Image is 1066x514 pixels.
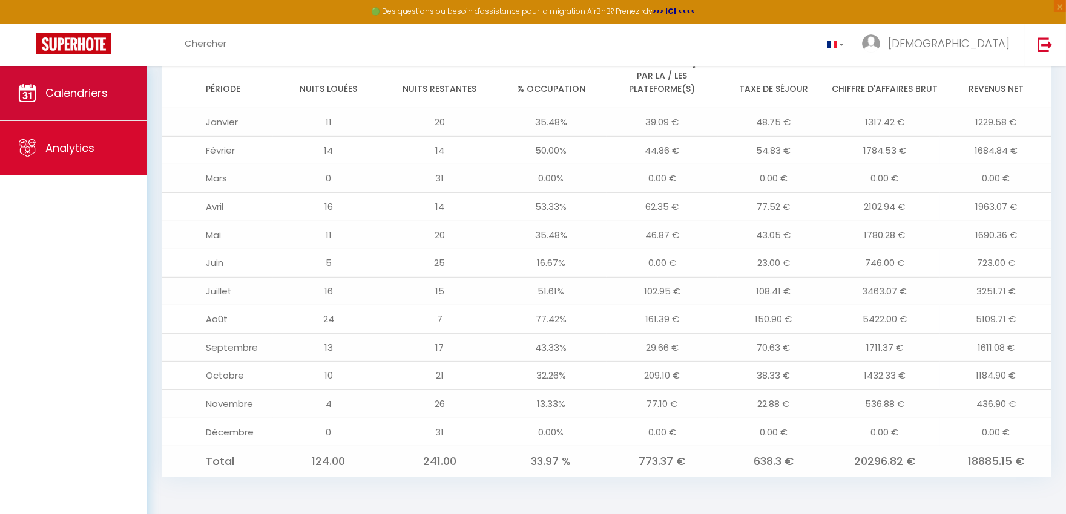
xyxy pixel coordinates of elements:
td: 0.00 € [718,164,829,193]
td: 31 [384,164,496,193]
td: 43.33% [495,333,607,362]
td: 14 [384,193,496,221]
td: 11 [273,221,384,249]
td: 77.52 € [718,193,829,221]
td: 5109.71 € [940,305,1051,334]
td: 723.00 € [940,249,1051,278]
th: Revenus net [940,44,1051,108]
td: 13.33% [495,389,607,418]
td: 29.66 € [607,333,718,362]
td: 0.00 € [607,249,718,278]
img: logout [1038,37,1053,52]
a: >>> ICI <<<< [653,6,695,16]
td: 24 [273,305,384,334]
td: 1711.37 € [829,333,941,362]
td: Décembre [162,418,273,446]
td: 43.05 € [718,221,829,249]
td: 20296.82 € [829,446,941,477]
td: 14 [273,136,384,164]
td: 14 [384,136,496,164]
td: 102.95 € [607,277,718,305]
td: 51.61% [495,277,607,305]
td: 436.90 € [940,389,1051,418]
td: 46.87 € [607,221,718,249]
td: 15 [384,277,496,305]
td: 70.63 € [718,333,829,362]
td: 124.00 [273,446,384,477]
td: 1432.33 € [829,362,941,390]
span: Analytics [45,140,94,155]
td: 20 [384,221,496,249]
th: Nuits louées [273,44,384,108]
td: 746.00 € [829,249,941,278]
td: 38.33 € [718,362,829,390]
th: Chiffre d'affaires brut [829,44,941,108]
td: 16 [273,277,384,305]
th: Période [162,44,273,108]
img: ... [862,34,880,53]
td: Avril [162,193,273,221]
td: 17 [384,333,496,362]
td: 20 [384,108,496,137]
td: 33.97 % [495,446,607,477]
th: Taxe de séjour [718,44,829,108]
td: 0.00 € [607,164,718,193]
td: 11 [273,108,384,137]
td: 1690.36 € [940,221,1051,249]
td: 0.00 € [940,164,1051,193]
td: 0.00 € [607,418,718,446]
td: Octobre [162,362,273,390]
td: 53.33% [495,193,607,221]
td: 54.83 € [718,136,829,164]
th: Nuits restantes [384,44,496,108]
td: 108.41 € [718,277,829,305]
td: 1611.08 € [940,333,1051,362]
td: 77.42% [495,305,607,334]
td: 10 [273,362,384,390]
td: 31 [384,418,496,446]
td: 1784.53 € [829,136,941,164]
td: 77.10 € [607,389,718,418]
td: 161.39 € [607,305,718,334]
td: 21 [384,362,496,390]
span: Chercher [185,37,226,50]
td: 1317.42 € [829,108,941,137]
td: 16 [273,193,384,221]
td: 0 [273,164,384,193]
td: 1184.90 € [940,362,1051,390]
td: 25 [384,249,496,278]
td: 1780.28 € [829,221,941,249]
td: 4 [273,389,384,418]
td: 0.00 € [829,418,941,446]
td: 62.35 € [607,193,718,221]
td: 5 [273,249,384,278]
td: Mars [162,164,273,193]
td: Juillet [162,277,273,305]
td: Total [162,446,273,477]
td: Novembre [162,389,273,418]
td: Février [162,136,273,164]
img: Super Booking [36,33,111,54]
td: 23.00 € [718,249,829,278]
td: 638.3 € [718,446,829,477]
td: 26 [384,389,496,418]
td: 0.00 € [829,164,941,193]
td: 150.90 € [718,305,829,334]
td: 32.26% [495,362,607,390]
td: 209.10 € [607,362,718,390]
td: 16.67% [495,249,607,278]
a: ... [DEMOGRAPHIC_DATA] [853,24,1025,66]
td: 18885.15 € [940,446,1051,477]
td: 536.88 € [829,389,941,418]
td: 50.00% [495,136,607,164]
td: 5422.00 € [829,305,941,334]
td: 0.00% [495,418,607,446]
td: 3463.07 € [829,277,941,305]
td: Septembre [162,333,273,362]
td: 241.00 [384,446,496,477]
td: 7 [384,305,496,334]
td: Août [162,305,273,334]
td: 39.09 € [607,108,718,137]
td: 2102.94 € [829,193,941,221]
